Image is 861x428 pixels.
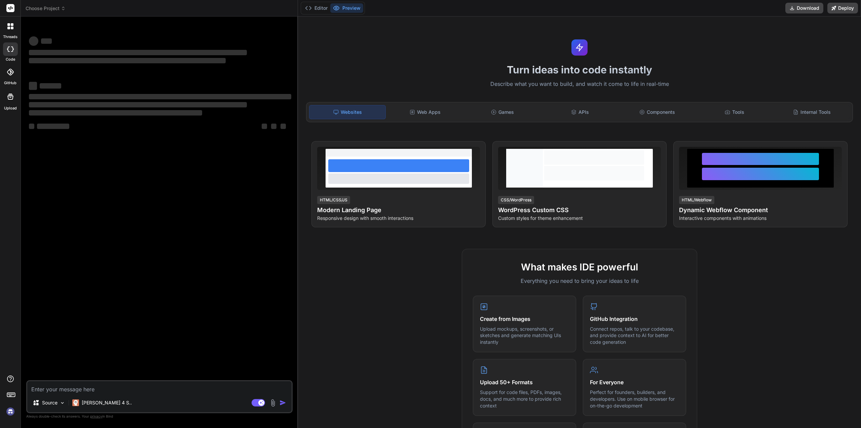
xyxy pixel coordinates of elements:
p: Custom styles for theme enhancement [498,215,661,222]
p: Everything you need to bring your ideas to life [473,277,686,285]
div: Websites [309,105,386,119]
button: Download [785,3,823,13]
span: privacy [90,414,102,418]
span: ‌ [29,94,291,99]
span: ‌ [29,102,247,107]
div: Games [464,105,540,119]
h4: Dynamic Webflow Component [679,205,842,215]
h1: Turn ideas into code instantly [302,64,857,76]
span: ‌ [29,58,226,63]
label: GitHub [4,80,16,86]
label: threads [3,34,17,40]
p: Describe what you want to build, and watch it come to life in real-time [302,80,857,89]
p: Responsive design with smooth interactions [317,215,480,222]
label: Upload [4,105,17,111]
img: attachment [269,399,277,407]
div: Internal Tools [774,105,850,119]
button: Deploy [827,3,858,13]
span: ‌ [262,124,267,129]
span: ‌ [40,83,61,89]
p: Always double-check its answers. Your in Bind [26,413,293,420]
span: ‌ [29,36,38,46]
h4: Create from Images [480,315,569,323]
h4: For Everyone [590,378,679,386]
div: Web Apps [387,105,463,119]
div: Components [619,105,695,119]
img: icon [279,399,286,406]
h4: WordPress Custom CSS [498,205,661,215]
p: Support for code files, PDFs, images, docs, and much more to provide rich context [480,389,569,409]
p: Perfect for founders, builders, and developers. Use on mobile browser for on-the-go development [590,389,679,409]
div: Tools [697,105,773,119]
span: ‌ [29,124,34,129]
h4: GitHub Integration [590,315,679,323]
div: HTML/Webflow [679,196,714,204]
span: ‌ [29,50,247,55]
img: signin [5,406,16,417]
span: ‌ [280,124,286,129]
h2: What makes IDE powerful [473,260,686,274]
span: ‌ [41,38,52,44]
div: HTML/CSS/JS [317,196,350,204]
span: Choose Project [26,5,66,12]
p: Connect repos, talk to your codebase, and provide context to AI for better code generation [590,326,679,345]
button: Preview [330,3,363,13]
p: Interactive components with animations [679,215,842,222]
span: ‌ [29,110,202,116]
span: ‌ [271,124,276,129]
span: ‌ [29,82,37,90]
div: CSS/WordPress [498,196,534,204]
img: Claude 4 Sonnet [72,399,79,406]
p: [PERSON_NAME] 4 S.. [82,399,132,406]
p: Upload mockups, screenshots, or sketches and generate matching UIs instantly [480,326,569,345]
button: Editor [302,3,330,13]
img: Pick Models [60,400,65,406]
h4: Upload 50+ Formats [480,378,569,386]
h4: Modern Landing Page [317,205,480,215]
span: ‌ [37,124,69,129]
p: Source [42,399,58,406]
label: code [6,57,15,62]
div: APIs [542,105,618,119]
